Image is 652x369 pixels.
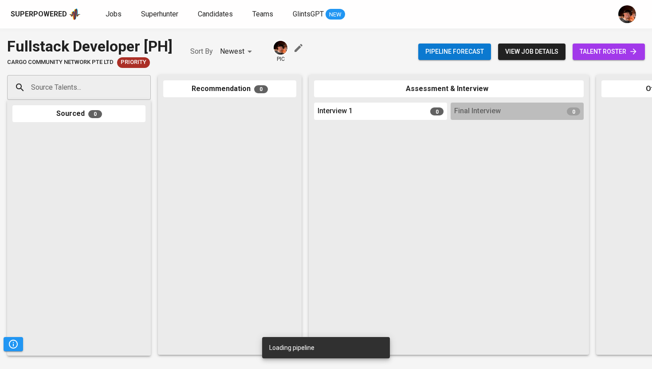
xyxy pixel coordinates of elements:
[430,107,444,115] span: 0
[580,46,638,57] span: talent roster
[106,9,123,20] a: Jobs
[293,10,324,18] span: GlintsGPT
[269,340,314,356] div: Loading pipeline
[11,9,67,20] div: Superpowered
[4,337,23,351] button: Pipeline Triggers
[254,85,268,93] span: 0
[567,107,580,115] span: 0
[498,44,566,60] button: view job details
[190,46,213,57] p: Sort By
[618,5,636,23] img: diemas@glints.com
[11,8,81,21] a: Superpoweredapp logo
[252,9,275,20] a: Teams
[220,44,255,60] div: Newest
[141,9,180,20] a: Superhunter
[573,44,645,60] a: talent roster
[141,10,178,18] span: Superhunter
[198,10,233,18] span: Candidates
[88,110,102,118] span: 0
[318,106,353,116] span: Interview 1
[7,36,173,57] div: Fullstack Developer [PH]
[425,46,484,57] span: Pipeline forecast
[273,40,288,63] div: pic
[69,8,81,21] img: app logo
[293,9,345,20] a: GlintsGPT NEW
[7,58,114,67] span: cargo community network pte ltd
[198,9,235,20] a: Candidates
[274,41,287,55] img: diemas@glints.com
[505,46,558,57] span: view job details
[314,80,584,98] div: Assessment & Interview
[117,58,150,67] span: Priority
[454,106,501,116] span: Final Interview
[117,57,150,68] div: Client Priority, More Profiles Required
[252,10,273,18] span: Teams
[163,80,296,98] div: Recommendation
[326,10,345,19] span: NEW
[12,105,145,123] div: Sourced
[106,10,122,18] span: Jobs
[418,44,491,60] button: Pipeline forecast
[146,87,148,88] button: Open
[220,46,244,57] p: Newest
